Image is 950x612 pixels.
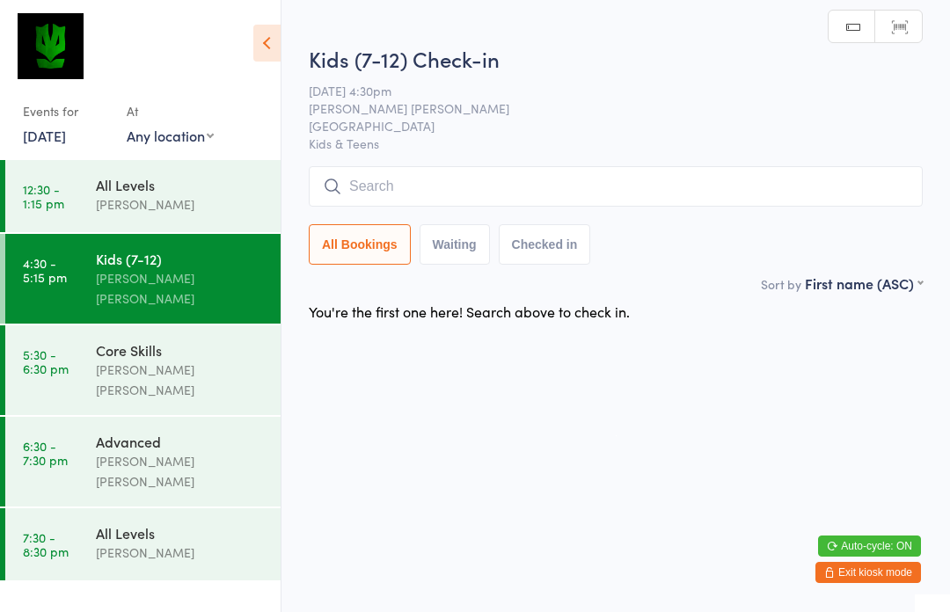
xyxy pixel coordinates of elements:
div: All Levels [96,523,266,543]
div: [PERSON_NAME] [PERSON_NAME] [96,268,266,309]
span: Kids & Teens [309,135,923,152]
button: Auto-cycle: ON [818,535,921,557]
img: Krav Maga Defence Institute [18,13,84,79]
span: [PERSON_NAME] [PERSON_NAME] [309,99,895,117]
a: 4:30 -5:15 pmKids (7-12)[PERSON_NAME] [PERSON_NAME] [5,234,281,324]
div: First name (ASC) [805,273,923,293]
a: [DATE] [23,126,66,145]
a: 12:30 -1:15 pmAll Levels[PERSON_NAME] [5,160,281,232]
h2: Kids (7-12) Check-in [309,44,923,73]
time: 6:30 - 7:30 pm [23,439,68,467]
div: [PERSON_NAME] [PERSON_NAME] [96,451,266,492]
button: Waiting [420,224,490,265]
time: 4:30 - 5:15 pm [23,256,67,284]
input: Search [309,166,923,207]
div: Any location [127,126,214,145]
a: 6:30 -7:30 pmAdvanced[PERSON_NAME] [PERSON_NAME] [5,417,281,506]
a: 5:30 -6:30 pmCore Skills[PERSON_NAME] [PERSON_NAME] [5,325,281,415]
button: All Bookings [309,224,411,265]
div: You're the first one here! Search above to check in. [309,302,630,321]
button: Exit kiosk mode [815,562,921,583]
time: 7:30 - 8:30 pm [23,530,69,558]
a: 7:30 -8:30 pmAll Levels[PERSON_NAME] [5,508,281,580]
div: Kids (7-12) [96,249,266,268]
div: [PERSON_NAME] [96,194,266,215]
div: All Levels [96,175,266,194]
time: 5:30 - 6:30 pm [23,347,69,375]
div: [PERSON_NAME] [96,543,266,563]
div: Events for [23,97,109,126]
label: Sort by [761,275,801,293]
time: 12:30 - 1:15 pm [23,182,64,210]
div: Core Skills [96,340,266,360]
button: Checked in [499,224,591,265]
span: [DATE] 4:30pm [309,82,895,99]
div: [PERSON_NAME] [PERSON_NAME] [96,360,266,400]
div: Advanced [96,432,266,451]
div: At [127,97,214,126]
span: [GEOGRAPHIC_DATA] [309,117,895,135]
